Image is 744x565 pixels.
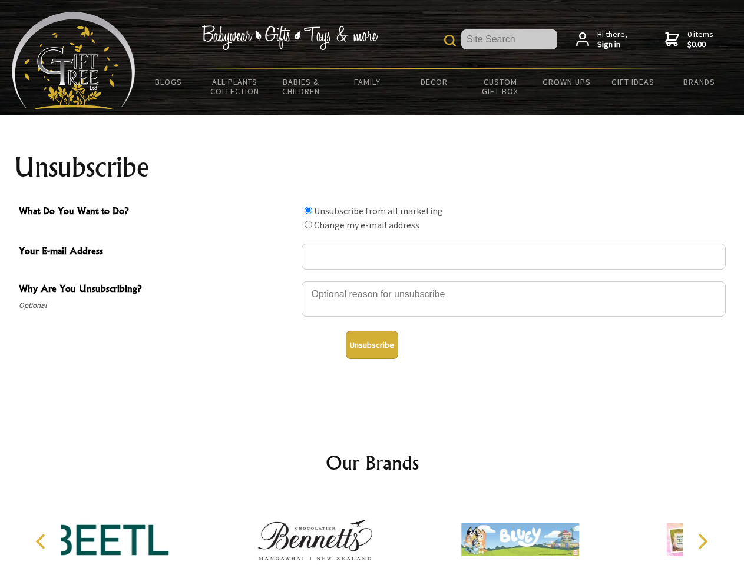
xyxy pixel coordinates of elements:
[467,69,534,104] a: Custom Gift Box
[302,281,726,317] textarea: Why Are You Unsubscribing?
[202,69,269,104] a: All Plants Collection
[12,12,135,109] img: Babyware - Gifts - Toys and more...
[335,69,401,94] a: Family
[29,529,55,554] button: Previous
[19,298,296,313] span: Optional
[597,29,627,50] span: Hi there,
[444,35,456,46] img: product search
[597,39,627,50] strong: Sign in
[314,219,419,231] label: Change my e-mail address
[576,29,627,50] a: Hi there,Sign in
[135,69,202,94] a: BLOGS
[666,69,733,94] a: Brands
[665,29,713,50] a: 0 items$0.00
[19,204,296,221] span: What Do You Want to Do?
[401,69,467,94] a: Decor
[24,448,721,477] h2: Our Brands
[268,69,335,104] a: Babies & Children
[687,39,713,50] strong: $0.00
[600,69,666,94] a: Gift Ideas
[305,221,312,228] input: What Do You Want to Do?
[346,331,398,359] button: Unsubscribe
[314,205,443,217] label: Unsubscribe from all marketing
[14,153,730,181] h1: Unsubscribe
[302,244,726,270] input: Your E-mail Address
[689,529,715,554] button: Next
[687,29,713,50] span: 0 items
[461,29,557,49] input: Site Search
[19,281,296,298] span: Why Are You Unsubscribing?
[201,25,378,50] img: Babywear - Gifts - Toys & more
[19,244,296,261] span: Your E-mail Address
[305,207,312,214] input: What Do You Want to Do?
[533,69,600,94] a: Grown Ups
